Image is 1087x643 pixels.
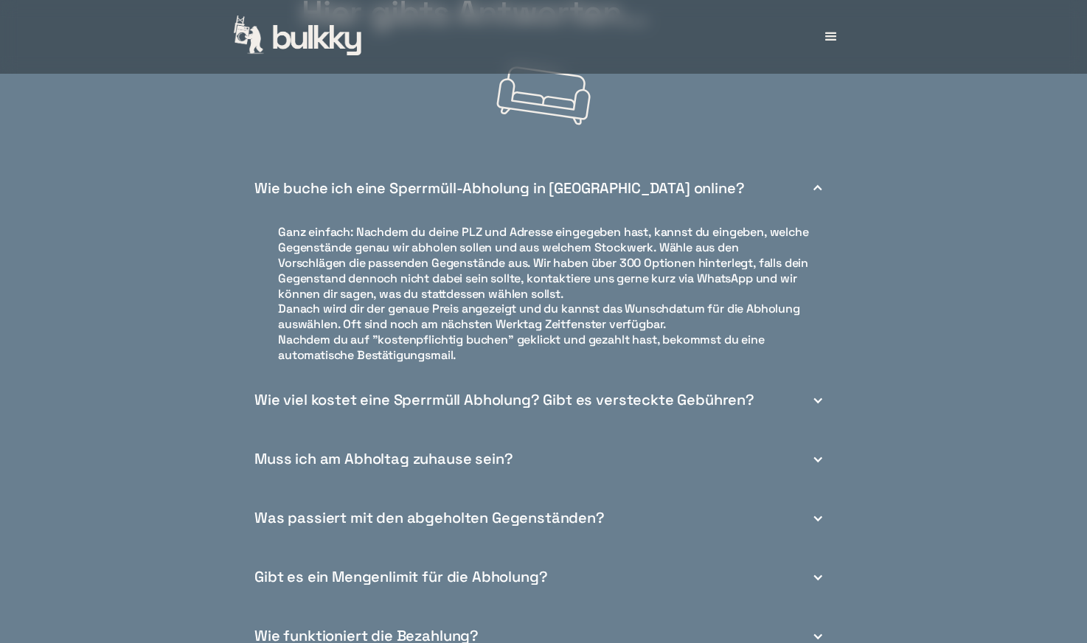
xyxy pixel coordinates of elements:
[249,218,838,370] nav: Wie buche ich eine Sperrmüll-Abholung in [GEOGRAPHIC_DATA] online?
[254,451,513,467] div: Muss ich am Abholtag zuhause sein?
[254,181,744,196] div: Wie buche ich eine Sperrmüll-Abholung in [GEOGRAPHIC_DATA] online?
[249,159,838,218] div: Wie buche ich eine Sperrmüll-Abholung in [GEOGRAPHIC_DATA] online?
[254,392,754,408] div: Wie viel kostet eine Sperrmüll Abholung? Gibt es versteckte Gebühren?
[254,569,547,585] div: Gibt es ein Mengenlimit für die Abholung?
[249,548,838,607] div: Gibt es ein Mengenlimit für die Abholung?
[249,371,838,430] div: Wie viel kostet eine Sperrmüll Abholung? Gibt es versteckte Gebühren?
[254,510,605,526] div: Was passiert mit den abgeholten Gegenständen?
[249,489,838,548] div: Was passiert mit den abgeholten Gegenständen?
[249,430,838,489] div: Muss ich am Abholtag zuhause sein?
[809,15,853,59] div: menu
[234,15,364,58] a: home
[263,218,824,370] a: Ganz einfach: Nachdem du deine PLZ und Adresse eingegeben hast, kannst du eingeben, welche Gegens...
